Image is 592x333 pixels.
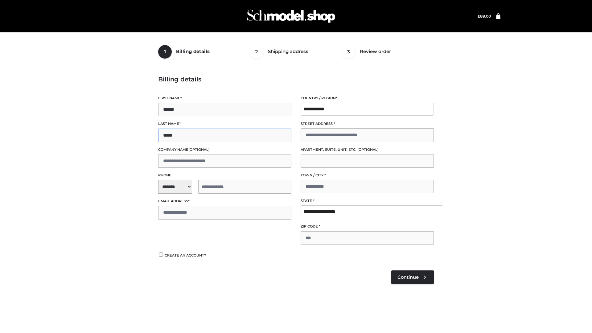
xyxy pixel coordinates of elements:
img: Schmodel Admin 964 [245,4,337,28]
a: £89.00 [478,14,491,18]
bdi: 89.00 [478,14,491,18]
label: Apartment, suite, unit, etc. [301,147,434,153]
span: £ [478,14,480,18]
span: (optional) [188,147,210,152]
label: Last name [158,121,291,127]
label: First name [158,95,291,101]
span: (optional) [357,147,379,152]
label: Town / City [301,172,434,178]
label: ZIP Code [301,224,434,229]
h3: Billing details [158,76,434,83]
span: Create an account? [165,253,206,257]
label: Email address [158,198,291,204]
label: State [301,198,434,204]
a: Continue [391,270,434,284]
label: Phone [158,172,291,178]
span: Continue [397,274,419,280]
label: Company name [158,147,291,153]
input: Create an account? [158,253,164,257]
label: Country / Region [301,95,434,101]
label: Street address [301,121,434,127]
